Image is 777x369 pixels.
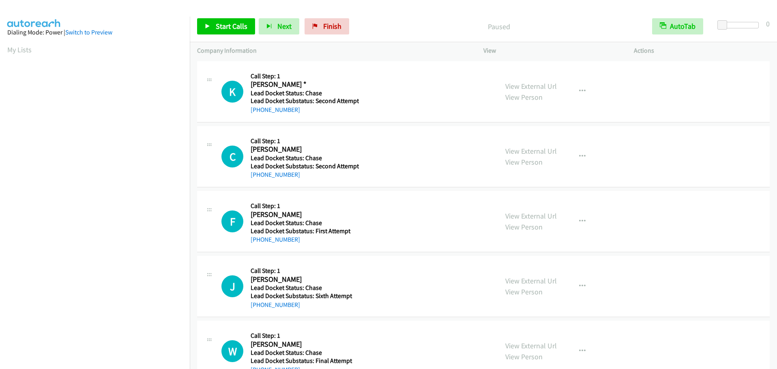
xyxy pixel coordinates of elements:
[505,211,557,221] a: View External Url
[721,22,759,28] div: Delay between calls (in seconds)
[360,21,637,32] p: Paused
[221,210,243,232] h1: F
[766,18,770,29] div: 0
[251,357,358,365] h5: Lead Docket Substatus: Final Attempt
[251,137,359,145] h5: Call Step: 1
[221,275,243,297] div: The call is yet to be attempted
[251,340,358,349] h2: [PERSON_NAME]
[323,21,341,31] span: Finish
[251,171,300,178] a: [PHONE_NUMBER]
[251,162,359,170] h5: Lead Docket Substatus: Second Attempt
[221,146,243,167] div: The call is yet to be attempted
[305,18,349,34] a: Finish
[251,202,358,210] h5: Call Step: 1
[259,18,299,34] button: Next
[505,352,543,361] a: View Person
[505,341,557,350] a: View External Url
[251,106,300,114] a: [PHONE_NUMBER]
[505,82,557,91] a: View External Url
[221,275,243,297] h1: J
[251,89,359,97] h5: Lead Docket Status: Chase
[197,18,255,34] a: Start Calls
[277,21,292,31] span: Next
[505,92,543,102] a: View Person
[221,340,243,362] div: The call is yet to be attempted
[251,72,359,80] h5: Call Step: 1
[483,46,619,56] p: View
[505,276,557,285] a: View External Url
[251,236,300,243] a: [PHONE_NUMBER]
[251,227,358,235] h5: Lead Docket Substatus: First Attempt
[216,21,247,31] span: Start Calls
[505,287,543,296] a: View Person
[505,222,543,232] a: View Person
[197,46,469,56] p: Company Information
[221,81,243,103] div: The call is yet to be attempted
[652,18,703,34] button: AutoTab
[251,154,359,162] h5: Lead Docket Status: Chase
[251,210,358,219] h2: [PERSON_NAME]
[251,219,358,227] h5: Lead Docket Status: Chase
[251,80,358,89] h2: [PERSON_NAME] *
[221,81,243,103] h1: K
[7,45,32,54] a: My Lists
[221,146,243,167] h1: C
[7,28,182,37] div: Dialing Mode: Power |
[251,145,358,154] h2: [PERSON_NAME]
[634,46,770,56] p: Actions
[221,210,243,232] div: The call is yet to be attempted
[505,146,557,156] a: View External Url
[251,267,358,275] h5: Call Step: 1
[505,157,543,167] a: View Person
[251,284,358,292] h5: Lead Docket Status: Chase
[65,28,112,36] a: Switch to Preview
[251,332,358,340] h5: Call Step: 1
[251,97,359,105] h5: Lead Docket Substatus: Second Attempt
[251,275,358,284] h2: [PERSON_NAME]
[251,301,300,309] a: [PHONE_NUMBER]
[221,340,243,362] h1: W
[251,292,358,300] h5: Lead Docket Substatus: Sixth Attempt
[251,349,358,357] h5: Lead Docket Status: Chase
